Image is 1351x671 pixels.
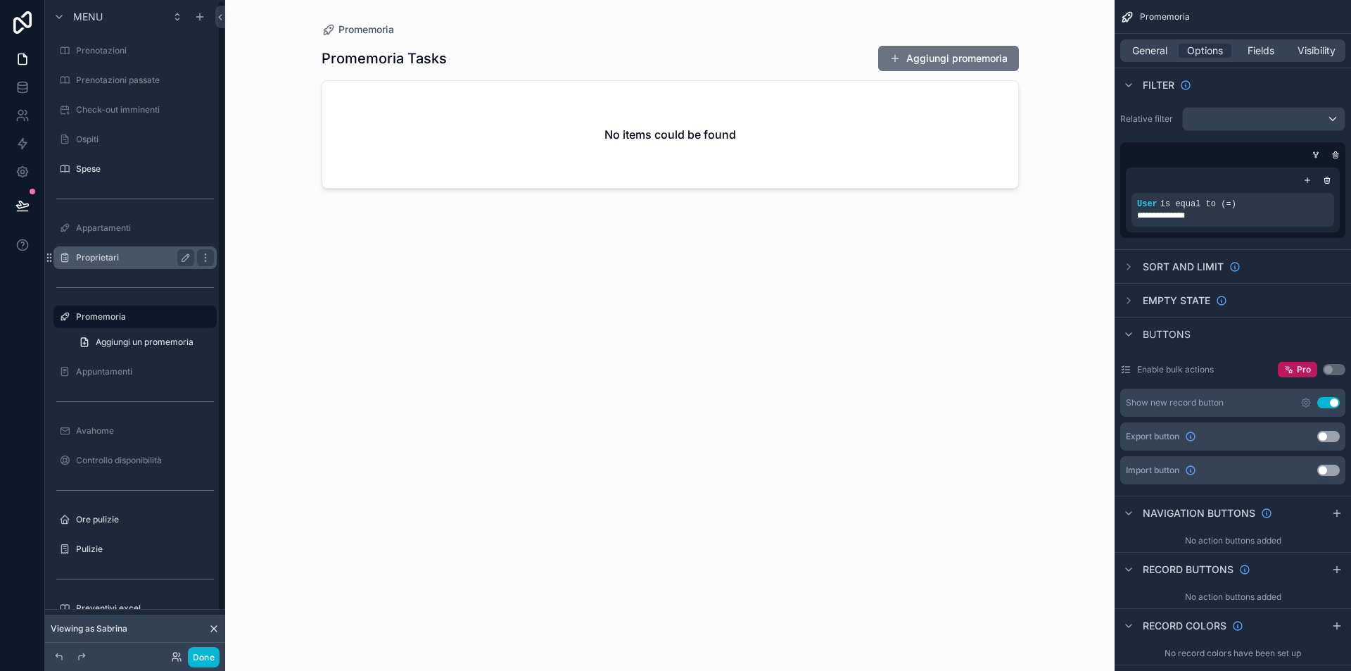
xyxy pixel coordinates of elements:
span: General [1132,44,1167,58]
span: Filter [1143,78,1174,92]
div: Show new record button [1126,397,1224,408]
span: Sort And Limit [1143,260,1224,274]
a: Prenotazioni passate [53,69,217,92]
a: Ospiti [53,128,217,151]
label: Appartamenti [76,222,214,234]
span: Viewing as Sabrina [51,623,127,634]
a: Appuntamenti [53,360,217,383]
a: Controllo disponibilità [53,449,217,472]
button: Done [188,647,220,667]
div: No action buttons added [1115,586,1351,608]
span: Import button [1126,465,1179,476]
a: Aggiungi un promemoria [70,331,217,353]
label: Proprietari [76,252,189,263]
div: No action buttons added [1115,529,1351,552]
label: Prenotazioni [76,45,214,56]
label: Promemoria [76,311,208,322]
a: Prenotazioni [53,39,217,62]
a: Avahome [53,420,217,442]
span: Empty state [1143,294,1210,308]
label: Check-out imminenti [76,104,214,115]
span: Pro [1297,364,1311,375]
span: Record colors [1143,619,1226,633]
a: Proprietari [53,246,217,269]
label: Pulizie [76,544,214,555]
label: Ore pulizie [76,514,214,525]
span: Options [1187,44,1223,58]
a: Pulizie [53,538,217,560]
label: Spese [76,163,214,175]
a: Spese [53,158,217,180]
label: Enable bulk actions [1137,364,1214,375]
span: Record buttons [1143,563,1233,577]
a: Appartamenti [53,217,217,239]
span: Export button [1126,431,1179,442]
span: Navigation buttons [1143,506,1255,520]
label: Preventivi excel [76,603,214,614]
span: Buttons [1143,327,1191,341]
label: Ospiti [76,134,214,145]
label: Prenotazioni passate [76,75,214,86]
div: No record colors have been set up [1115,642,1351,665]
label: Controllo disponibilità [76,455,214,466]
label: Appuntamenti [76,366,214,377]
span: is equal to (=) [1160,199,1236,209]
span: Promemoria [1140,11,1190,23]
a: Ore pulizie [53,508,217,531]
span: Visibility [1298,44,1336,58]
span: Aggiungi un promemoria [96,337,194,348]
span: User [1137,199,1157,209]
span: Menu [73,10,103,24]
label: Relative filter [1120,113,1176,125]
span: Fields [1248,44,1274,58]
label: Avahome [76,425,214,437]
a: Preventivi excel [53,597,217,620]
a: Promemoria [53,306,217,328]
a: Check-out imminenti [53,99,217,121]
